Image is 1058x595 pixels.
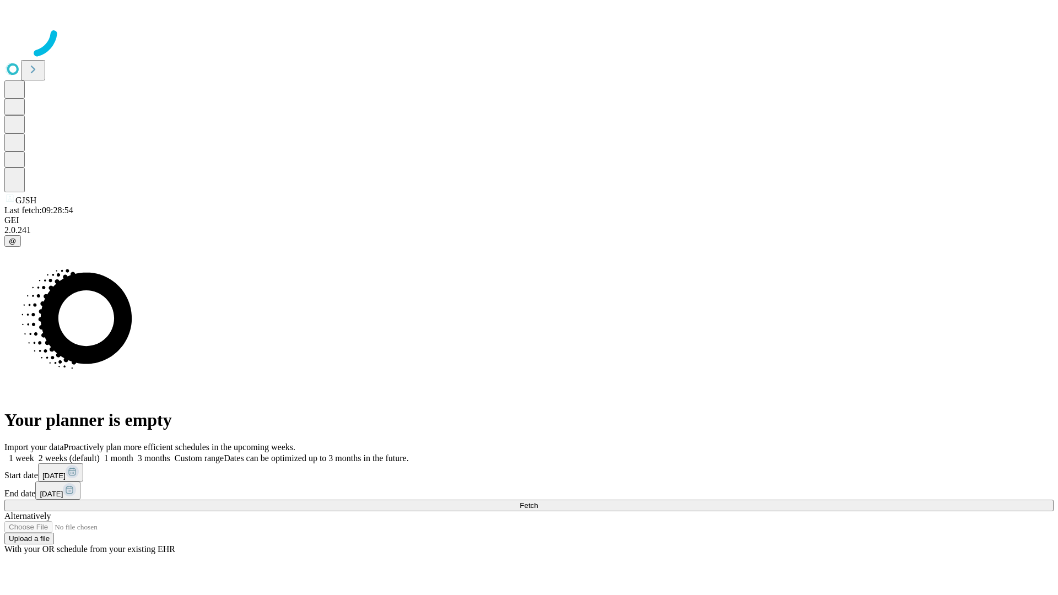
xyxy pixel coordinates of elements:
[4,410,1054,430] h1: Your planner is empty
[40,490,63,498] span: [DATE]
[224,453,408,463] span: Dates can be optimized up to 3 months in the future.
[9,453,34,463] span: 1 week
[4,500,1054,511] button: Fetch
[4,235,21,247] button: @
[4,482,1054,500] div: End date
[4,544,175,554] span: With your OR schedule from your existing EHR
[4,205,73,215] span: Last fetch: 09:28:54
[35,482,80,500] button: [DATE]
[175,453,224,463] span: Custom range
[38,463,83,482] button: [DATE]
[4,533,54,544] button: Upload a file
[520,501,538,510] span: Fetch
[104,453,133,463] span: 1 month
[64,442,295,452] span: Proactively plan more efficient schedules in the upcoming weeks.
[4,463,1054,482] div: Start date
[4,511,51,521] span: Alternatively
[9,237,17,245] span: @
[4,215,1054,225] div: GEI
[4,442,64,452] span: Import your data
[4,225,1054,235] div: 2.0.241
[138,453,170,463] span: 3 months
[39,453,100,463] span: 2 weeks (default)
[15,196,36,205] span: GJSH
[42,472,66,480] span: [DATE]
